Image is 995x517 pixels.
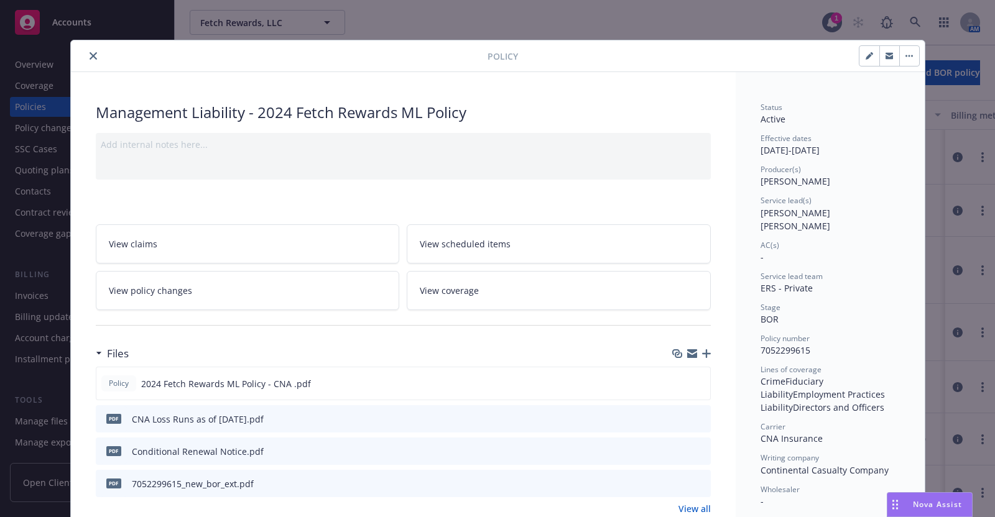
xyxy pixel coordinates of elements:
a: View claims [96,224,400,263]
div: Add internal notes here... [101,138,706,151]
span: Policy number [761,333,810,344]
div: Conditional Renewal Notice.pdf [132,445,264,458]
span: Lines of coverage [761,364,821,375]
span: Directors and Officers [793,401,884,413]
div: 7052299615_new_bor_ext.pdf [132,477,254,490]
span: Policy [106,378,131,389]
span: Service lead(s) [761,195,812,206]
button: preview file [695,413,706,426]
span: Stage [761,302,780,313]
span: Wholesaler [761,484,800,495]
a: View scheduled items [407,224,711,263]
button: close [86,48,101,63]
span: ERS - Private [761,282,813,294]
span: [PERSON_NAME] [PERSON_NAME] [761,207,833,232]
span: Policy [488,50,518,63]
button: download file [674,377,684,390]
div: Drag to move [887,493,903,516]
span: pdf [106,414,121,423]
div: [DATE] - [DATE] [761,133,900,157]
button: download file [675,477,685,490]
span: BOR [761,313,779,325]
span: Status [761,102,782,112]
button: download file [675,413,685,426]
a: View all [678,502,711,515]
div: Files [96,345,129,362]
div: CNA Loss Runs as of [DATE].pdf [132,413,264,426]
h3: Files [107,345,129,362]
span: pdf [106,446,121,455]
span: - [761,251,764,263]
button: download file [675,445,685,458]
button: preview file [695,445,706,458]
span: View scheduled items [420,237,511,250]
span: Producer(s) [761,164,801,175]
span: 2024 Fetch Rewards ML Policy - CNA .pdf [141,377,311,390]
a: View policy changes [96,271,400,310]
span: View coverage [420,284,479,297]
span: Continental Casualty Company [761,464,889,476]
span: View policy changes [109,284,192,297]
span: Fiduciary Liability [761,375,826,400]
span: Service lead team [761,271,823,281]
span: 7052299615 [761,344,810,356]
span: Nova Assist [913,499,962,510]
span: Writing company [761,452,819,463]
a: View coverage [407,271,711,310]
span: AC(s) [761,240,779,250]
span: Employment Practices Liability [761,388,887,413]
span: Carrier [761,421,785,432]
span: View claims [109,237,157,250]
span: pdf [106,478,121,488]
div: Management Liability - 2024 Fetch Rewards ML Policy [96,102,711,123]
button: preview file [694,377,705,390]
span: Effective dates [761,133,812,144]
span: Crime [761,375,785,387]
span: - [761,495,764,507]
span: [PERSON_NAME] [761,175,830,187]
span: CNA Insurance [761,432,823,444]
button: preview file [695,477,706,490]
span: Active [761,113,785,125]
button: Nova Assist [887,492,973,517]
